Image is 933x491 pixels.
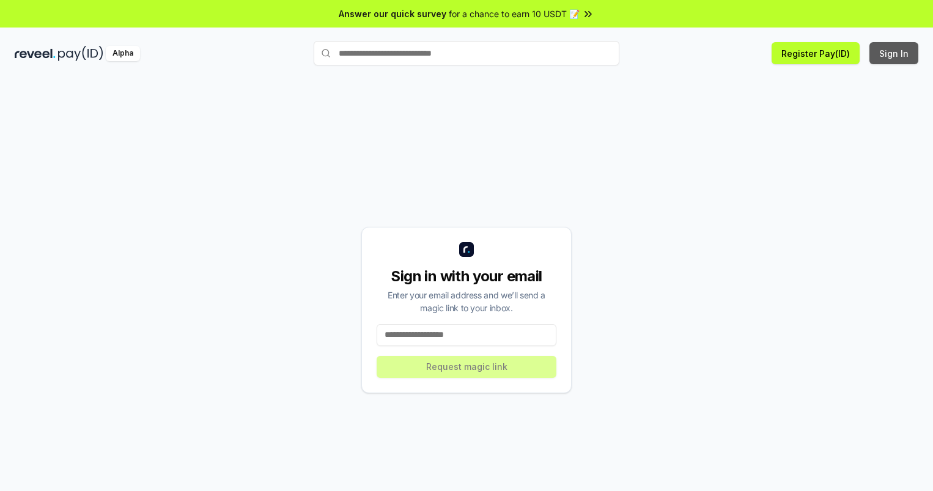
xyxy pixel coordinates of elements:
[459,242,474,257] img: logo_small
[377,267,556,286] div: Sign in with your email
[15,46,56,61] img: reveel_dark
[772,42,860,64] button: Register Pay(ID)
[106,46,140,61] div: Alpha
[339,7,446,20] span: Answer our quick survey
[58,46,103,61] img: pay_id
[869,42,918,64] button: Sign In
[449,7,580,20] span: for a chance to earn 10 USDT 📝
[377,289,556,314] div: Enter your email address and we’ll send a magic link to your inbox.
